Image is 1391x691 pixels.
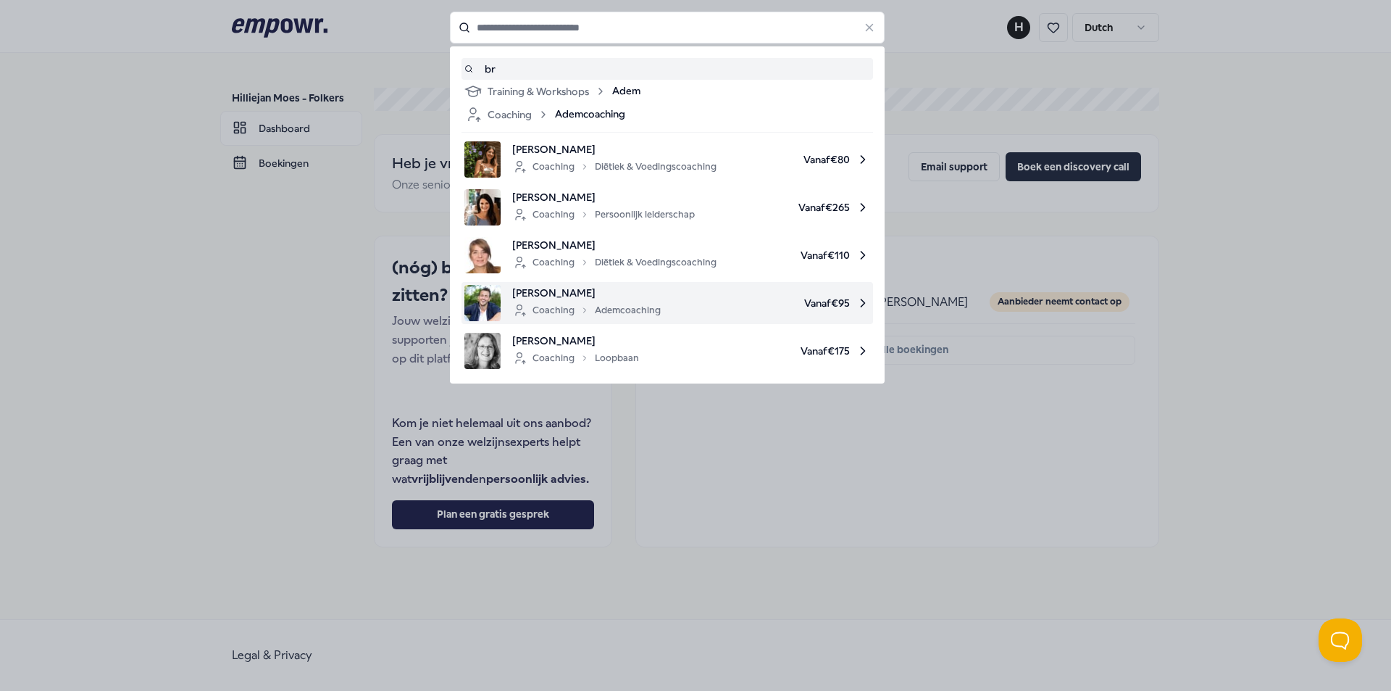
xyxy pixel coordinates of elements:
[464,106,870,123] a: CoachingAdemcoaching
[464,237,501,273] img: product image
[464,285,501,321] img: product image
[512,141,717,157] span: [PERSON_NAME]
[555,106,625,123] span: Ademcoaching
[464,141,870,178] a: product image[PERSON_NAME]CoachingDiëtiek & VoedingscoachingVanaf€80
[512,254,717,271] div: Coaching Diëtiek & Voedingscoaching
[464,106,549,123] div: Coaching
[464,189,870,225] a: product image[PERSON_NAME]CoachingPersoonlijk leiderschapVanaf€265
[1319,618,1362,662] iframe: Help Scout Beacon - Open
[728,141,870,178] span: Vanaf € 80
[450,12,885,44] input: Search for products, categories or subcategories
[464,189,501,225] img: product image
[464,141,501,178] img: product image
[512,189,695,205] span: [PERSON_NAME]
[612,83,640,100] span: Adem
[464,237,870,273] a: product image[PERSON_NAME]CoachingDiëtiek & VoedingscoachingVanaf€110
[512,285,661,301] span: [PERSON_NAME]
[706,189,870,225] span: Vanaf € 265
[512,158,717,175] div: Coaching Diëtiek & Voedingscoaching
[464,83,870,100] a: Training & WorkshopsAdem
[464,83,606,100] div: Training & Workshops
[464,285,870,321] a: product image[PERSON_NAME]CoachingAdemcoachingVanaf€95
[512,349,639,367] div: Coaching Loopbaan
[512,333,639,349] span: [PERSON_NAME]
[512,237,717,253] span: [PERSON_NAME]
[651,333,870,369] span: Vanaf € 175
[728,237,870,273] span: Vanaf € 110
[512,206,695,223] div: Coaching Persoonlijk leiderschap
[512,302,661,319] div: Coaching Ademcoaching
[464,333,501,369] img: product image
[464,61,870,77] a: br
[672,285,870,321] span: Vanaf € 95
[464,333,870,369] a: product image[PERSON_NAME]CoachingLoopbaanVanaf€175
